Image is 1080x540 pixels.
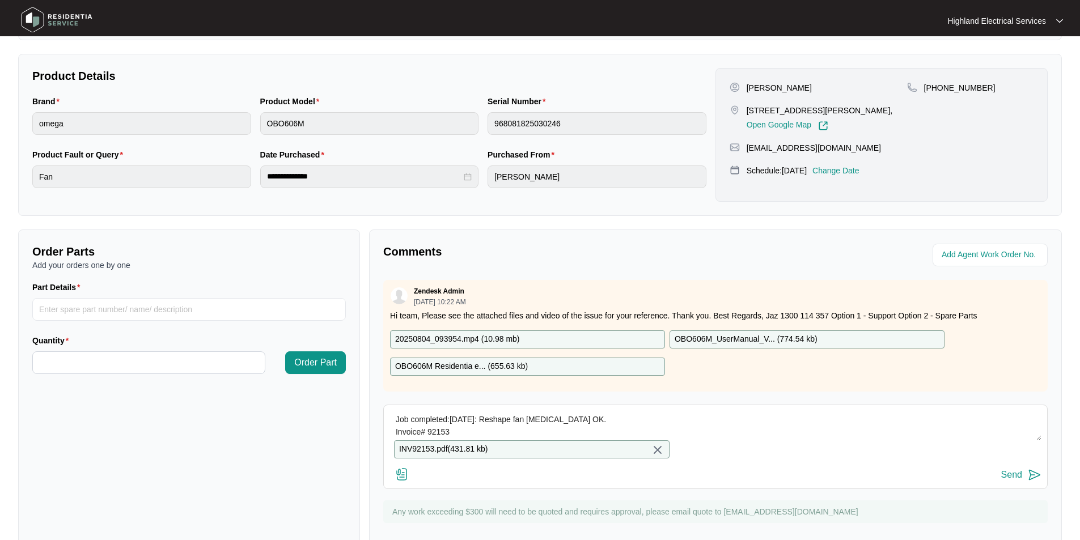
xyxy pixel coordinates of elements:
img: user-pin [730,82,740,92]
input: Serial Number [488,112,706,135]
img: dropdown arrow [1056,18,1063,24]
p: Highland Electrical Services [947,15,1046,27]
input: Part Details [32,298,346,321]
input: Product Fault or Query [32,165,251,188]
label: Quantity [32,335,73,346]
input: Quantity [33,352,265,373]
input: Add Agent Work Order No. [942,248,1041,262]
img: map-pin [730,165,740,175]
p: [PHONE_NUMBER] [924,82,996,93]
p: Comments [383,244,708,260]
img: Link-External [818,121,828,131]
label: Brand [32,96,64,107]
p: Hi team, Please see the attached files and video of the issue for your reference. Thank you. Best... [390,310,1041,321]
a: Open Google Map [747,121,828,131]
p: [EMAIL_ADDRESS][DOMAIN_NAME] [747,142,881,154]
img: send-icon.svg [1028,468,1041,482]
label: Product Model [260,96,324,107]
img: user.svg [391,287,408,304]
p: [DATE] 10:22 AM [414,299,466,305]
label: Purchased From [488,149,559,160]
p: Order Parts [32,244,346,260]
img: close [651,443,664,457]
p: Change Date [812,165,859,176]
p: Any work exceeding $300 will need to be quoted and requires approval, please email quote to [EMAI... [392,506,1042,517]
label: Date Purchased [260,149,329,160]
input: Product Model [260,112,479,135]
img: map-pin [907,82,917,92]
img: file-attachment-doc.svg [395,467,409,481]
p: INV92153.pdf ( 431.81 kb ) [399,443,488,456]
img: residentia service logo [17,3,96,37]
img: map-pin [730,105,740,115]
p: [STREET_ADDRESS][PERSON_NAME], [747,105,893,116]
button: Order Part [285,351,346,374]
textarea: Job completed:[DATE]: Reshape fan [MEDICAL_DATA] OK. Invoice# 92153 [389,411,1041,440]
input: Purchased From [488,165,706,188]
label: Serial Number [488,96,550,107]
div: Send [1001,470,1022,480]
p: Schedule: [DATE] [747,165,807,176]
label: Product Fault or Query [32,149,128,160]
p: [PERSON_NAME] [747,82,812,93]
p: 20250804_093954.mp4 ( 10.98 mb ) [395,333,520,346]
p: OBO606M_UserManual_V... ( 774.54 kb ) [675,333,818,346]
label: Part Details [32,282,85,293]
img: map-pin [730,142,740,152]
p: OBO606M Residentia e... ( 655.63 kb ) [395,360,528,373]
input: Brand [32,112,251,135]
span: Order Part [294,356,337,369]
p: Product Details [32,68,706,84]
input: Date Purchased [267,171,462,182]
p: Zendesk Admin [414,287,464,296]
button: Send [1001,467,1041,483]
p: Add your orders one by one [32,260,346,271]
